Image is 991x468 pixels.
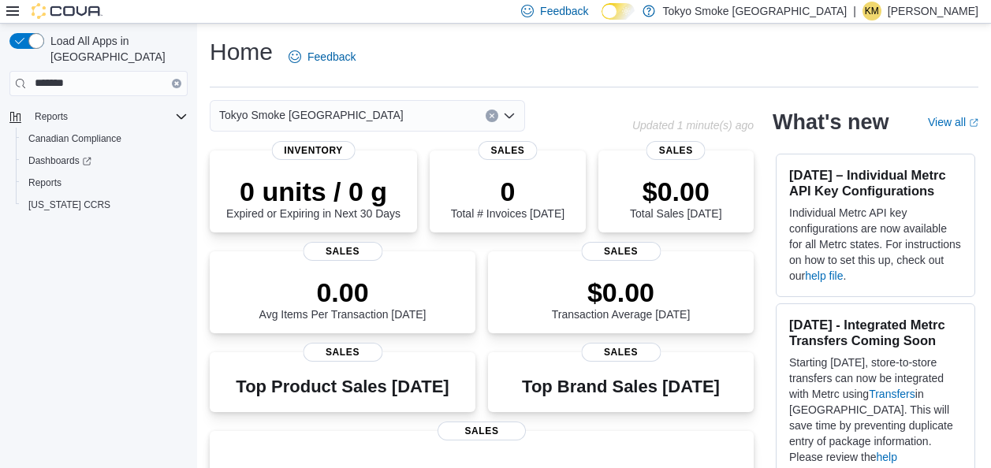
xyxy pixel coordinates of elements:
a: Transfers [869,388,915,400]
h3: [DATE] - Integrated Metrc Transfers Coming Soon [789,317,962,348]
span: Reports [35,110,68,123]
div: Expired or Expiring in Next 30 Days [226,176,400,220]
button: Clear input [486,110,498,122]
button: Reports [3,106,194,128]
a: Reports [22,173,68,192]
span: Canadian Compliance [28,132,121,145]
p: $0.00 [630,176,721,207]
span: Inventory [271,141,356,160]
h3: [DATE] – Individual Metrc API Key Configurations [789,167,962,199]
p: Individual Metrc API key configurations are now available for all Metrc states. For instructions ... [789,205,962,284]
p: Tokyo Smoke [GEOGRAPHIC_DATA] [663,2,848,20]
button: Clear input [172,79,181,88]
h2: What's new [773,110,889,135]
h1: Home [210,36,273,68]
h3: Top Brand Sales [DATE] [522,377,720,396]
p: 0.00 [259,277,427,308]
a: Dashboards [22,151,98,170]
button: Canadian Compliance [16,128,194,150]
div: Transaction Average [DATE] [552,277,691,321]
span: Feedback [540,3,588,19]
nav: Complex example [9,99,188,257]
a: [US_STATE] CCRS [22,195,117,214]
span: [US_STATE] CCRS [28,199,110,211]
svg: External link [969,118,978,128]
a: Feedback [282,41,362,72]
span: Reports [28,176,61,189]
button: Reports [28,107,74,126]
span: Reports [22,173,188,192]
span: Sales [478,141,537,160]
span: Sales [646,141,706,160]
span: Sales [303,343,382,362]
a: Canadian Compliance [22,129,128,148]
p: [PERSON_NAME] [888,2,978,20]
span: Load All Apps in [GEOGRAPHIC_DATA] [44,33,188,65]
div: Krista Maitland [862,2,881,20]
span: Dashboards [22,151,188,170]
h3: Top Product Sales [DATE] [236,377,449,396]
button: Reports [16,172,194,194]
a: View allExternal link [928,116,978,128]
img: Cova [32,3,102,19]
span: Washington CCRS [22,195,188,214]
div: Avg Items Per Transaction [DATE] [259,277,427,321]
span: KM [865,2,879,20]
a: help file [805,269,843,282]
span: Sales [581,343,661,362]
input: Dark Mode [602,3,635,20]
p: | [853,2,856,20]
span: Dashboards [28,154,91,167]
span: Sales [581,242,661,261]
p: 0 units / 0 g [226,176,400,207]
div: Total # Invoices [DATE] [451,176,564,220]
p: $0.00 [552,277,691,308]
span: Sales [438,422,526,440]
div: Total Sales [DATE] [630,176,721,220]
span: Tokyo Smoke [GEOGRAPHIC_DATA] [219,106,404,124]
span: Feedback [307,49,356,65]
button: Open list of options [503,110,516,122]
span: Canadian Compliance [22,129,188,148]
span: Sales [303,242,382,261]
p: Updated 1 minute(s) ago [632,119,754,132]
button: [US_STATE] CCRS [16,194,194,216]
span: Reports [28,107,188,126]
a: Dashboards [16,150,194,172]
p: 0 [451,176,564,207]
